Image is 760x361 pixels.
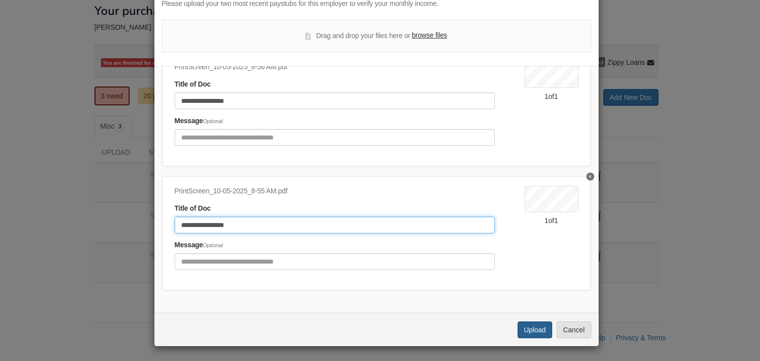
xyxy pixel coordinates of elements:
[203,242,223,248] span: Optional
[524,91,578,101] div: 1 of 1
[586,173,594,180] button: Delete USD260 Paystubs 2
[305,30,447,42] div: Drag and drop your files here or
[175,116,223,127] label: Message
[175,62,495,73] div: PrintScreen_10-05-2025_8-56 AM.pdf
[524,216,578,226] div: 1 of 1
[412,30,447,41] label: browse files
[175,253,495,270] input: Include any comments on this document
[175,217,495,233] input: Document Title
[175,79,211,90] label: Title of Doc
[518,321,552,338] button: Upload
[175,240,223,251] label: Message
[175,129,495,146] input: Include any comments on this document
[175,186,495,197] div: PrintScreen_10-05-2025_8-55 AM.pdf
[203,118,223,124] span: Optional
[175,203,211,214] label: Title of Doc
[557,321,591,338] button: Cancel
[175,92,495,109] input: Document Title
